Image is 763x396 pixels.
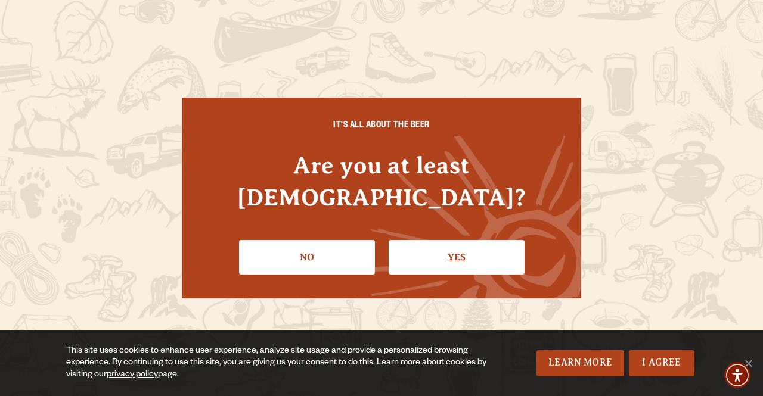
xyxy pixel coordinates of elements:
[536,350,624,376] a: Learn More
[66,345,488,381] div: This site uses cookies to enhance user experience, analyze site usage and provide a personalized ...
[107,370,158,380] a: privacy policy
[629,350,694,376] a: I Agree
[206,149,557,213] h4: Are you at least [DEMOGRAPHIC_DATA]?
[389,240,525,275] a: Confirm I'm 21 or older
[239,240,375,275] a: No
[724,362,750,388] div: Accessibility Menu
[206,121,557,132] h6: IT'S ALL ABOUT THE BEER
